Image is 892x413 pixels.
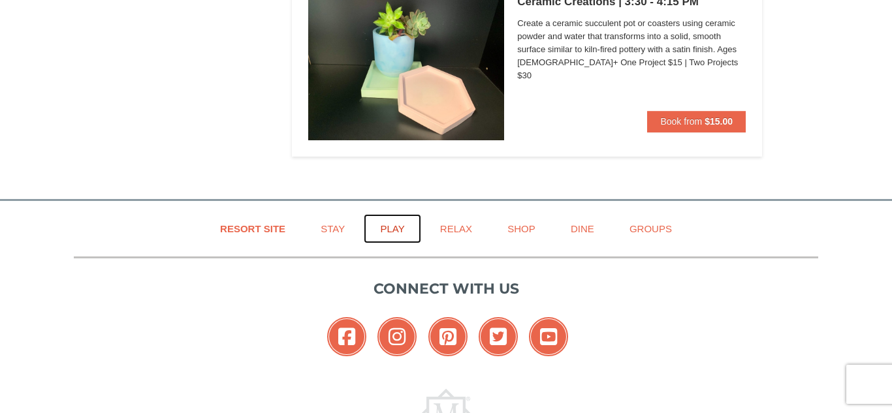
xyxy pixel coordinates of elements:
span: Book from [660,116,702,127]
a: Dine [554,214,611,243]
a: Play [364,214,421,243]
a: Shop [491,214,552,243]
a: Stay [304,214,361,243]
a: Groups [613,214,688,243]
a: Resort Site [204,214,302,243]
p: Connect with us [74,278,818,299]
a: Relax [424,214,488,243]
strong: $15.00 [705,116,733,127]
button: Book from $15.00 [647,111,746,132]
span: Create a ceramic succulent pot or coasters using ceramic powder and water that transforms into a ... [517,17,746,82]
